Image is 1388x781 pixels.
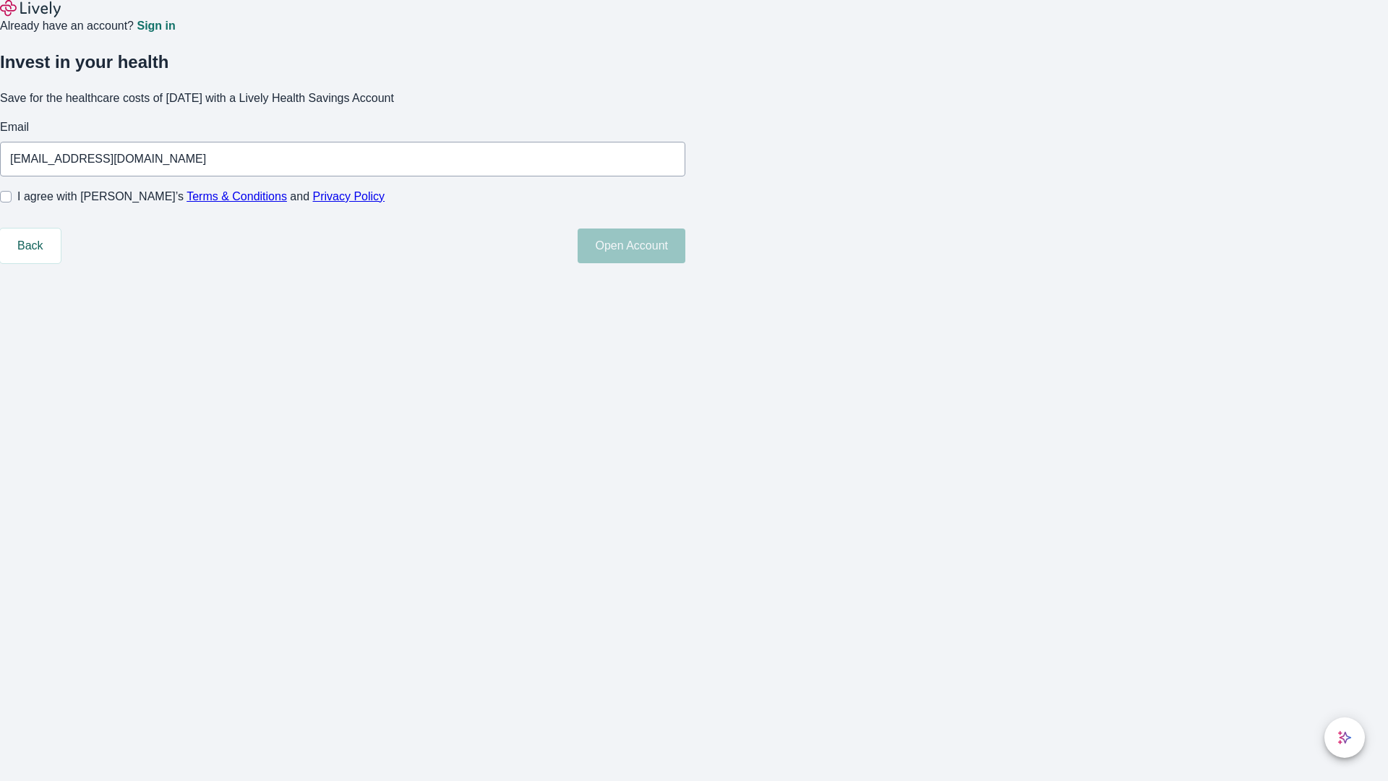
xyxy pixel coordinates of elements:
a: Privacy Policy [313,190,385,202]
span: I agree with [PERSON_NAME]’s and [17,188,385,205]
button: chat [1324,717,1365,758]
a: Terms & Conditions [187,190,287,202]
svg: Lively AI Assistant [1337,730,1352,745]
a: Sign in [137,20,175,32]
